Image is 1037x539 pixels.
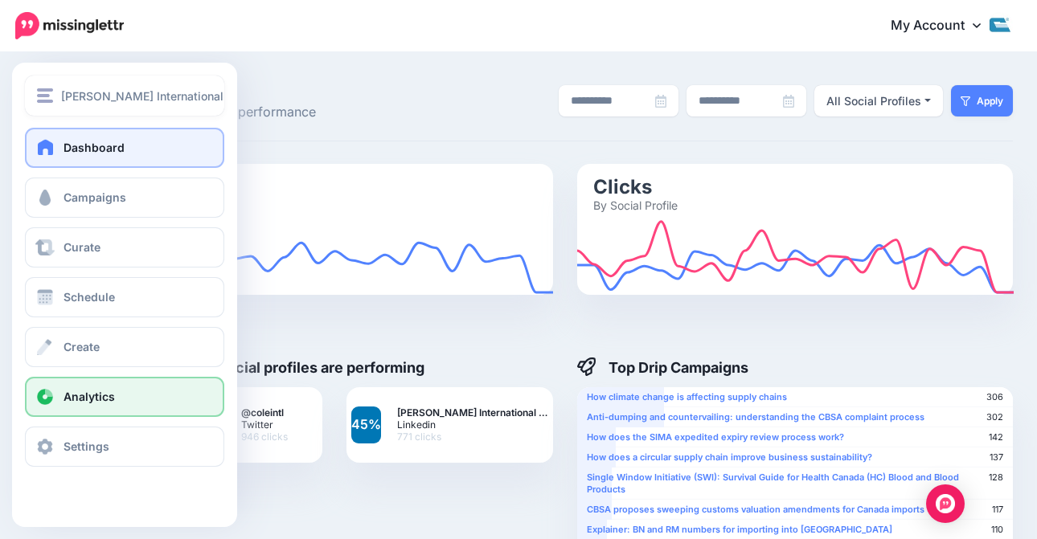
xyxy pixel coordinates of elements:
[25,427,224,467] a: Settings
[814,85,943,116] button: All Social Profiles
[37,88,53,103] img: menu.png
[351,406,381,443] a: 45%
[397,431,547,443] span: 771 clicks
[926,484,965,523] div: Open Intercom Messenger
[64,240,100,254] span: Curate
[64,290,115,304] span: Schedule
[989,431,1003,443] span: 142
[587,411,924,423] b: Anti-dumping and countervailing: understanding the CBSA complaint process
[25,227,224,267] a: Curate
[990,451,1003,463] span: 137
[117,78,400,94] span: Analytics
[593,174,652,198] text: Clicks
[397,419,547,431] span: Linkedin
[25,277,224,317] a: Schedule
[986,411,1003,423] span: 302
[61,87,223,105] span: [PERSON_NAME] International
[15,12,124,39] img: Missinglettr
[587,451,872,463] b: How does a circular supply chain improve business sustainability?
[991,524,1003,536] span: 110
[241,419,288,431] span: Twitter
[397,406,547,419] b: [PERSON_NAME] International …
[25,327,224,367] a: Create
[25,76,224,116] button: [PERSON_NAME] International
[951,85,1013,116] button: Apply
[587,431,844,443] b: How does the SIMA expedited expiry review process work?
[826,92,921,111] div: All Social Profiles
[875,6,1013,46] a: My Account
[241,431,288,443] span: 946 clicks
[587,504,924,515] b: CBSA proposes sweeping customs valuation amendments for Canada imports
[593,198,678,211] text: By Social Profile
[241,406,288,419] b: @coleintl
[64,439,109,453] span: Settings
[587,524,892,535] b: Explainer: BN and RM numbers for importing into [GEOGRAPHIC_DATA]
[64,190,126,204] span: Campaigns
[577,357,749,377] h4: Top Drip Campaigns
[587,391,787,402] b: How climate change is affecting supply chains
[64,340,100,353] span: Create
[992,504,1003,516] span: 117
[989,472,1003,484] span: 128
[25,128,224,168] a: Dashboard
[986,391,1003,403] span: 306
[64,390,115,403] span: Analytics
[25,178,224,218] a: Campaigns
[117,357,424,377] h4: How your social profiles are performing
[64,141,125,154] span: Dashboard
[25,377,224,417] a: Analytics
[587,472,959,495] b: Single Window Initiative (SWI): Survival Guide for Health Canada (HC) Blood and Blood Products
[117,102,400,123] span: Monitor your social performance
